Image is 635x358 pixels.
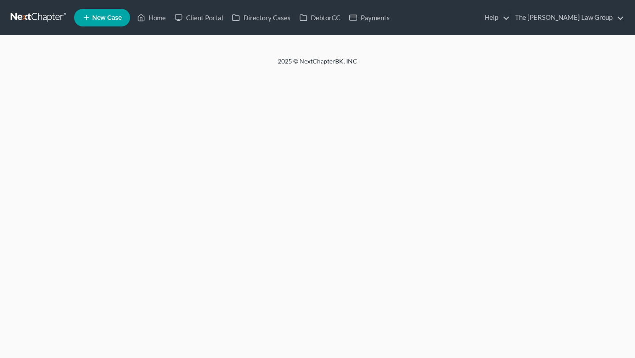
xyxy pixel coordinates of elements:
[295,10,345,26] a: DebtorCC
[228,10,295,26] a: Directory Cases
[170,10,228,26] a: Client Portal
[74,9,130,26] new-legal-case-button: New Case
[66,57,569,73] div: 2025 © NextChapterBK, INC
[480,10,510,26] a: Help
[133,10,170,26] a: Home
[511,10,624,26] a: The [PERSON_NAME] Law Group
[345,10,394,26] a: Payments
